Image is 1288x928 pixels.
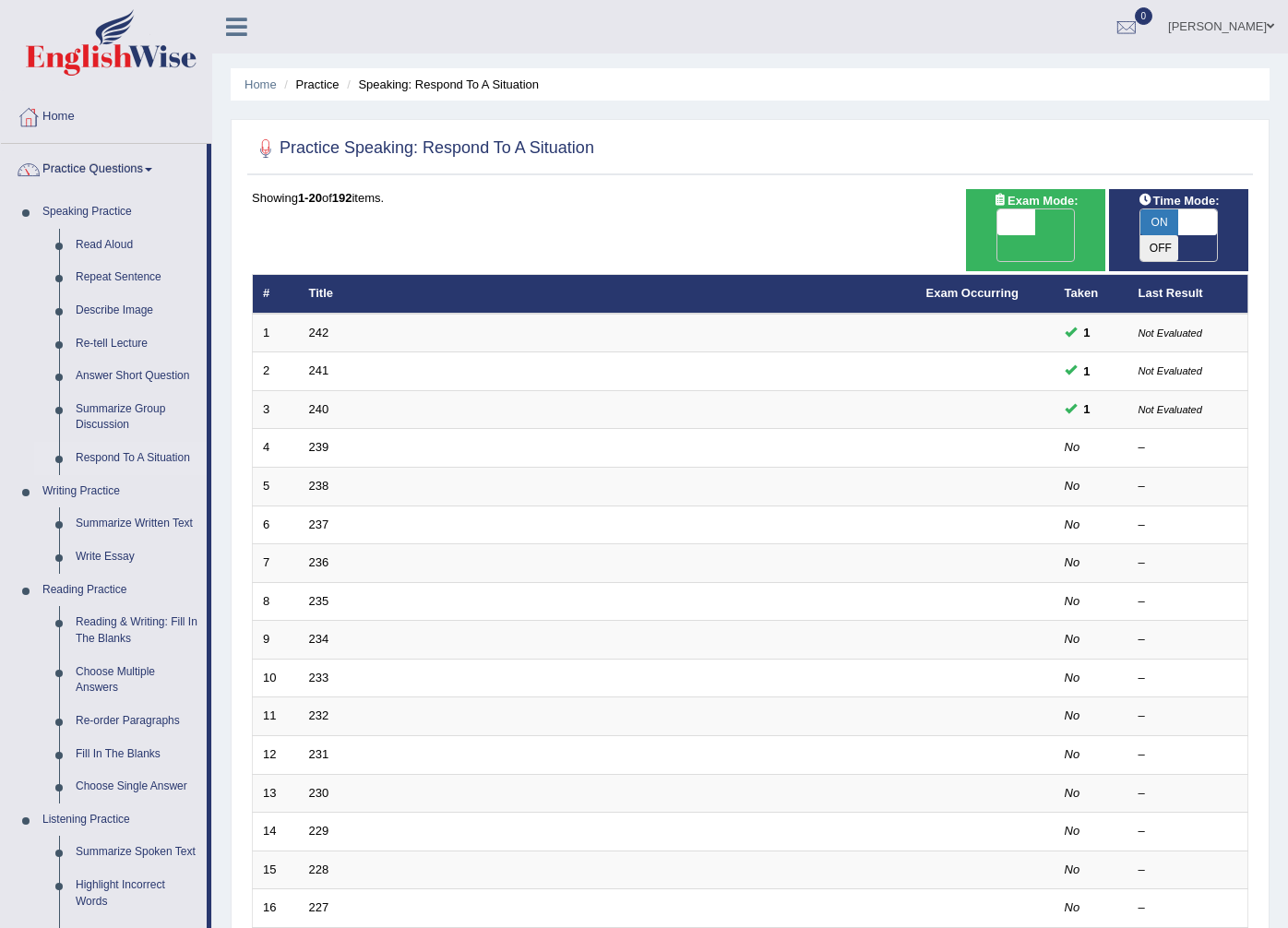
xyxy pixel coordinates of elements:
a: Fill In The Blanks [67,738,207,771]
a: Reading Practice [34,574,207,607]
a: 236 [309,555,329,569]
li: Practice [280,76,339,93]
a: Answer Short Question [67,360,207,393]
td: 9 [253,621,299,660]
a: Home [244,77,277,91]
span: You can still take this question [1077,399,1098,419]
a: Choose Single Answer [67,770,207,803]
em: No [1065,440,1080,454]
td: 2 [253,352,299,391]
td: 4 [253,429,299,468]
td: 13 [253,774,299,813]
em: No [1065,786,1080,800]
div: – [1139,631,1238,648]
th: Title [299,275,916,314]
td: 16 [253,889,299,928]
em: No [1065,863,1080,876]
a: Choose Multiple Answers [67,656,207,705]
th: Taken [1055,275,1128,314]
div: – [1139,593,1238,611]
em: No [1065,594,1080,608]
b: 1-20 [298,191,322,205]
a: Writing Practice [34,475,207,508]
a: Re-tell Lecture [67,327,207,361]
td: 10 [253,659,299,697]
span: You can still take this question [1077,323,1098,342]
li: Speaking: Respond To A Situation [342,76,539,93]
a: Listening Practice [34,803,207,837]
a: Summarize Group Discussion [67,393,207,442]
a: Write Essay [67,541,207,574]
em: No [1065,900,1080,914]
div: – [1139,554,1238,572]
a: 232 [309,708,329,722]
span: 0 [1135,7,1153,25]
h2: Practice Speaking: Respond To A Situation [252,135,594,162]
a: 242 [309,326,329,339]
div: – [1139,862,1238,879]
span: Time Mode: [1130,191,1226,210]
a: Summarize Written Text [67,507,207,541]
small: Not Evaluated [1139,327,1202,339]
div: – [1139,823,1238,840]
em: No [1065,747,1080,761]
td: 6 [253,506,299,544]
small: Not Evaluated [1139,404,1202,415]
em: No [1065,824,1080,838]
td: 5 [253,468,299,506]
a: Summarize Spoken Text [67,836,207,869]
div: – [1139,439,1238,457]
a: Re-order Paragraphs [67,705,207,738]
em: No [1065,555,1080,569]
span: Exam Mode: [985,191,1085,210]
em: No [1065,518,1080,531]
a: Repeat Sentence [67,261,207,294]
td: 1 [253,314,299,352]
td: 12 [253,735,299,774]
div: – [1139,670,1238,687]
a: Reading & Writing: Fill In The Blanks [67,606,207,655]
td: 11 [253,697,299,736]
div: – [1139,517,1238,534]
em: No [1065,671,1080,684]
a: 234 [309,632,329,646]
a: Speaking Practice [34,196,207,229]
a: 230 [309,786,329,800]
td: 15 [253,851,299,889]
b: 192 [332,191,352,205]
a: Highlight Incorrect Words [67,869,207,918]
a: Describe Image [67,294,207,327]
a: 239 [309,440,329,454]
a: 233 [309,671,329,684]
a: 240 [309,402,329,416]
a: 241 [309,363,329,377]
em: No [1065,708,1080,722]
div: – [1139,785,1238,803]
small: Not Evaluated [1139,365,1202,376]
a: 235 [309,594,329,608]
div: Showing of items. [252,189,1248,207]
a: 238 [309,479,329,493]
td: 7 [253,544,299,583]
a: Home [1,91,211,137]
a: 231 [309,747,329,761]
a: 237 [309,518,329,531]
span: ON [1140,209,1179,235]
a: Exam Occurring [926,286,1019,300]
td: 3 [253,390,299,429]
a: Practice Questions [1,144,207,190]
em: No [1065,479,1080,493]
a: 228 [309,863,329,876]
a: Respond To A Situation [67,442,207,475]
td: 8 [253,582,299,621]
a: 227 [309,900,329,914]
td: 14 [253,813,299,851]
span: You can still take this question [1077,362,1098,381]
a: 229 [309,824,329,838]
em: No [1065,632,1080,646]
div: – [1139,478,1238,495]
span: OFF [1140,235,1179,261]
div: Show exams occurring in exams [966,189,1105,271]
div: – [1139,899,1238,917]
div: – [1139,708,1238,725]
